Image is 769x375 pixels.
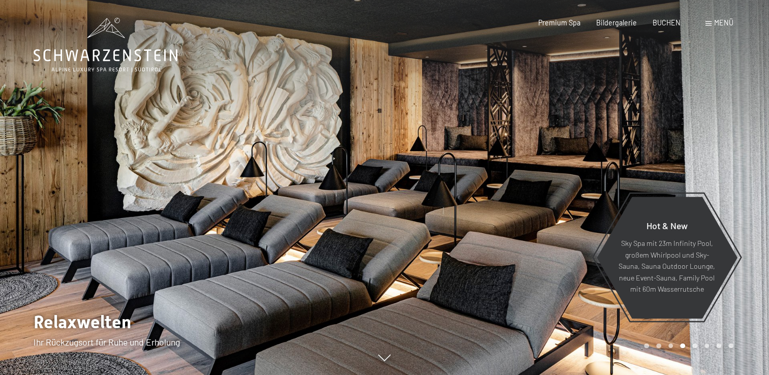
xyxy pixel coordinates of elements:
a: Bildergalerie [596,18,637,27]
div: Carousel Pagination [640,343,733,349]
div: Carousel Page 1 [644,343,649,349]
div: Carousel Page 5 [692,343,697,349]
div: Carousel Page 3 [668,343,673,349]
a: BUCHEN [653,18,681,27]
div: Carousel Page 6 [704,343,710,349]
div: Carousel Page 4 (Current Slide) [680,343,685,349]
a: Premium Spa [538,18,580,27]
span: Hot & New [646,220,687,231]
span: Menü [714,18,733,27]
a: Hot & New Sky Spa mit 23m Infinity Pool, großem Whirlpool und Sky-Sauna, Sauna Outdoor Lounge, ne... [596,196,737,319]
p: Sky Spa mit 23m Infinity Pool, großem Whirlpool und Sky-Sauna, Sauna Outdoor Lounge, neue Event-S... [618,238,715,295]
div: Carousel Page 2 [656,343,661,349]
div: Carousel Page 8 [728,343,733,349]
div: Carousel Page 7 [716,343,721,349]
